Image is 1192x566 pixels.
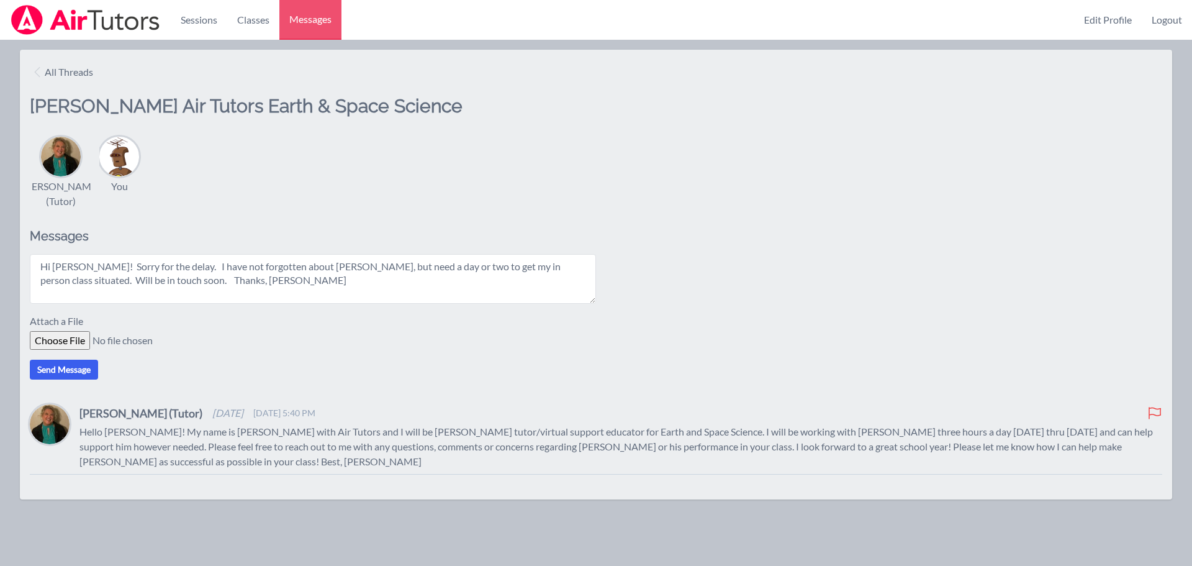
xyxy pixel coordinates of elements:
span: [DATE] 5:40 PM [253,407,315,419]
span: All Threads [45,65,93,80]
h4: [PERSON_NAME] (Tutor) [79,404,202,422]
h2: Messages [30,229,596,244]
span: [DATE] [212,406,243,421]
h2: [PERSON_NAME] Air Tutors Earth & Space Science [30,94,596,134]
div: You [111,179,128,194]
button: Send Message [30,360,98,380]
textarea: Hi [PERSON_NAME]! Sorry for the delay. I have not forgotten about [PERSON_NAME], but need a day o... [30,254,596,304]
label: Attach a File [30,314,91,331]
img: Tiffany Haig [99,137,139,176]
div: [PERSON_NAME] (Tutor) [22,179,100,209]
img: Amy Ayers [30,404,70,444]
p: Hello [PERSON_NAME]! My name is [PERSON_NAME] with Air Tutors and I will be [PERSON_NAME] tutor/v... [79,424,1162,469]
a: All Threads [30,60,98,84]
span: Messages [289,12,332,27]
img: Amy Ayers [41,137,81,176]
img: Airtutors Logo [10,5,161,35]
